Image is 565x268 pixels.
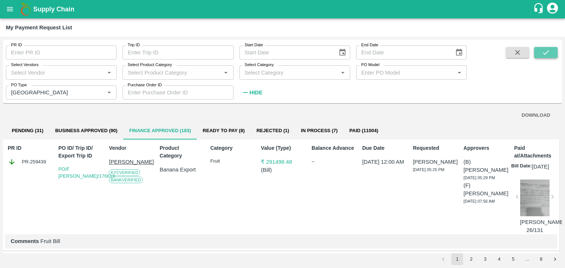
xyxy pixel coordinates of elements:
input: Enter Trip ID [122,46,233,59]
input: Enter PO Model [358,68,452,77]
p: (B) [PERSON_NAME] [463,158,507,174]
label: Select Product Category [128,62,172,68]
div: PR-259439 [8,158,51,166]
p: Fruit Bill [11,237,551,245]
button: open drawer [1,1,18,18]
button: Go to next page [549,253,561,265]
p: [PERSON_NAME] [109,158,152,166]
nav: pagination navigation [436,253,562,265]
button: Open [455,68,464,77]
div: customer-support [533,3,546,16]
input: Select Category [242,68,336,77]
p: ₹ 291498.48 [261,158,304,166]
button: Go to page 4 [493,253,505,265]
p: (F) [PERSON_NAME] [463,181,507,198]
input: Select Vendor [8,68,102,77]
strong: Hide [249,90,262,95]
label: Select Vendors [11,62,39,68]
button: Go to page 8 [535,253,547,265]
p: [PERSON_NAME] [413,158,456,166]
button: Go to page 2 [465,253,477,265]
label: PO Type [11,82,27,88]
label: End Date [361,42,378,48]
input: Enter PO Type [8,88,93,97]
p: [DATE] 12:00 AM [362,158,405,166]
button: Choose date [335,46,349,59]
button: Business Approved (90) [49,122,123,140]
p: Approvers [463,144,507,152]
p: Balance Advance [312,144,355,152]
label: PO Model [361,62,380,68]
span: Bank Verified [109,177,143,183]
button: Finance Approved (183) [123,122,197,140]
p: PR ID [8,144,51,152]
p: [PERSON_NAME]/25-26/131 [520,218,550,235]
label: PR ID [11,42,22,48]
button: Open [221,68,231,77]
span: [DATE] 05:25 PM [413,167,444,172]
label: Select Category [245,62,274,68]
p: Requested [413,144,456,152]
div: account of current user [546,1,559,17]
button: Open [338,68,348,77]
button: page 1 [451,253,463,265]
p: Fruit [210,158,253,165]
input: Enter Purchase Order ID [122,86,233,99]
label: Trip ID [128,42,140,48]
button: In Process (7) [295,122,344,140]
p: [DATE] [532,163,549,171]
a: PO/F [PERSON_NAME]/176613 [58,166,115,179]
button: Choose date [452,46,466,59]
span: [DATE] 07:56 AM [463,199,495,203]
b: Supply Chain [33,6,74,13]
div: -- [312,158,355,165]
p: ( Bill ) [261,166,304,174]
p: Vendor [109,144,152,152]
button: Pending (31) [6,122,49,140]
button: Open [104,68,114,77]
span: [DATE] 05:29 PM [463,175,495,180]
label: Start Date [245,42,263,48]
button: Go to page 3 [479,253,491,265]
span: KYC Verified [109,169,140,176]
div: … [521,256,533,263]
div: My Payment Request List [6,23,72,32]
p: Banana Export [160,166,203,174]
button: Open [104,88,114,97]
input: Enter PR ID [6,46,117,59]
input: Select Product Category [125,68,219,77]
b: Comments [11,238,39,244]
button: Ready To Pay (8) [197,122,250,140]
p: Due Date [362,144,405,152]
a: Supply Chain [33,4,533,14]
button: Rejected (1) [250,122,295,140]
label: Purchase Order ID [128,82,162,88]
p: Bill Date: [511,163,532,171]
p: Category [210,144,253,152]
p: Value (Type) [261,144,304,152]
input: Start Date [239,46,333,59]
button: Hide [239,86,264,99]
button: Go to page 5 [507,253,519,265]
input: End Date [356,46,449,59]
img: logo [18,2,33,17]
p: PO ID/ Trip ID/ Export Trip ID [58,144,102,160]
p: Paid at/Attachments [514,144,557,160]
button: DOWNLOAD [519,109,553,122]
button: Paid (11004) [344,122,384,140]
p: Product Category [160,144,203,160]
